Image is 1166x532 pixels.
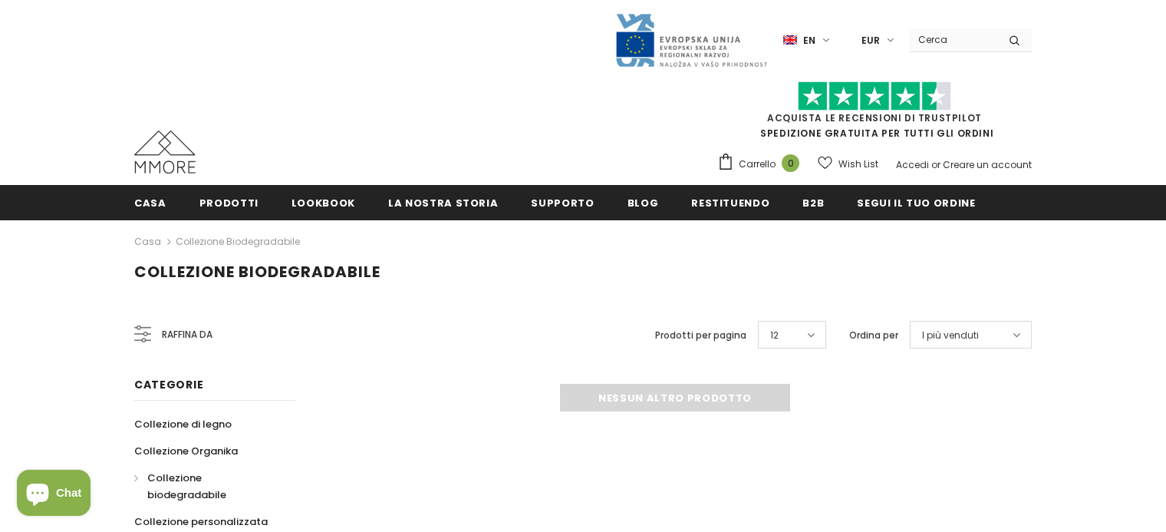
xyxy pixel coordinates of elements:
[691,196,769,210] span: Restituendo
[162,326,212,343] span: Raffina da
[783,34,797,47] img: i-lang-1.png
[717,88,1032,140] span: SPEDIZIONE GRATUITA PER TUTTI GLI ORDINI
[798,81,951,111] img: Fidati di Pilot Stars
[691,185,769,220] a: Restituendo
[134,417,232,431] span: Collezione di legno
[134,261,380,283] span: Collezione biodegradabile
[739,157,776,172] span: Carrello
[857,185,975,220] a: Segui il tuo ordine
[627,196,659,210] span: Blog
[614,33,768,46] a: Javni Razpis
[627,185,659,220] a: Blog
[199,196,259,210] span: Prodotti
[134,464,278,508] a: Collezione biodegradabile
[134,233,161,251] a: Casa
[818,150,878,177] a: Wish List
[838,157,878,172] span: Wish List
[782,154,799,172] span: 0
[199,185,259,220] a: Prodotti
[291,196,355,210] span: Lookbook
[134,438,238,464] a: Collezione Organika
[896,158,929,171] a: Accedi
[857,196,975,210] span: Segui il tuo ordine
[861,33,880,48] span: EUR
[802,185,824,220] a: B2B
[767,111,982,124] a: Acquista le recensioni di TrustPilot
[134,514,268,529] span: Collezione personalizzata
[802,196,824,210] span: B2B
[943,158,1032,171] a: Creare un account
[931,158,940,171] span: or
[909,28,997,51] input: Search Site
[134,131,196,173] img: Casi MMORE
[388,196,498,210] span: La nostra storia
[388,185,498,220] a: La nostra storia
[849,328,898,343] label: Ordina per
[12,470,95,520] inbox-online-store-chat: Shopify online store chat
[717,153,807,176] a: Carrello 0
[134,185,166,220] a: Casa
[134,444,238,458] span: Collezione Organika
[655,328,746,343] label: Prodotti per pagina
[147,471,226,502] span: Collezione biodegradabile
[134,196,166,210] span: Casa
[134,377,203,392] span: Categorie
[134,411,232,438] a: Collezione di legno
[922,328,979,343] span: I più venduti
[531,185,594,220] a: supporto
[176,235,300,248] a: Collezione biodegradabile
[770,328,779,343] span: 12
[531,196,594,210] span: supporto
[614,12,768,68] img: Javni Razpis
[291,185,355,220] a: Lookbook
[803,33,815,48] span: en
